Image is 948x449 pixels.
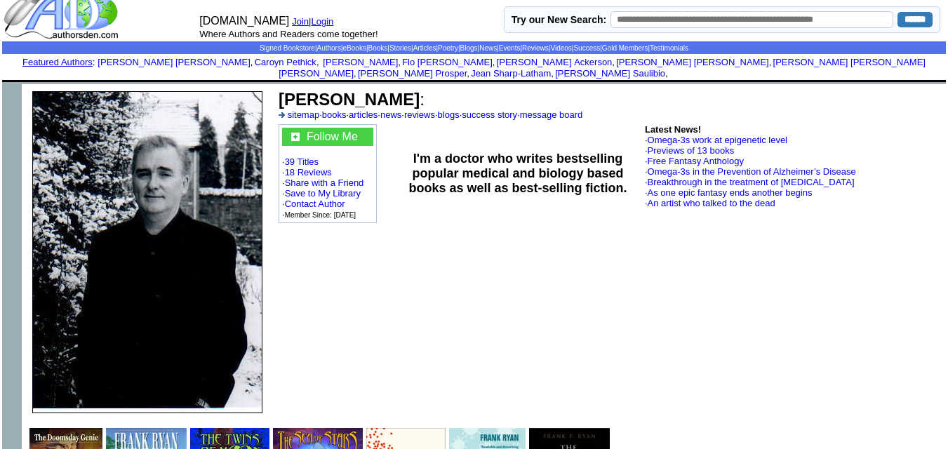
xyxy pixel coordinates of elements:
[98,57,926,79] font: , , , , , , , , , ,
[471,68,551,79] a: Jean Sharp-Latham
[648,177,855,187] a: Breakthrough in the treatment of [MEDICAL_DATA]
[279,90,425,109] font: :
[645,124,701,135] b: Latest News!
[285,199,345,209] a: Contact Author
[648,166,856,177] a: Omega-3s in the Prevention of Alzheimer’s Disease
[413,44,436,52] a: Articles
[22,57,95,67] font: :
[285,177,364,188] a: Share with a Friend
[512,14,606,25] label: Try our New Search:
[645,187,813,198] font: ·
[253,59,254,67] font: i
[312,16,334,27] a: Login
[462,109,517,120] a: success story
[404,109,435,120] a: reviews
[291,133,300,141] img: gc.jpg
[260,44,315,52] a: Signed Bookstore
[32,91,262,413] img: 57433.jpg
[645,166,856,177] font: ·
[522,44,549,52] a: Reviews
[460,44,478,52] a: Blogs
[645,156,744,166] font: ·
[307,130,358,142] a: Follow Me
[602,44,648,52] a: Gold Members
[648,198,775,208] a: An artist who talked to the dead
[255,57,316,67] a: Caroyn Pethick
[279,90,420,109] b: [PERSON_NAME]
[309,16,338,27] font: |
[497,57,613,67] a: [PERSON_NAME] Ackerson
[2,84,22,104] img: shim.gif
[499,44,521,52] a: Events
[473,80,475,82] img: shim.gif
[285,211,356,219] font: Member Since: [DATE]
[279,227,594,241] iframe: fb:like Facebook Social Plugin
[285,167,332,177] a: 18 Reviews
[279,112,285,118] img: a_336699.gif
[288,109,320,120] a: sitemap
[319,59,321,67] font: i
[199,29,378,39] font: Where Authors and Readers come together!
[648,156,744,166] a: Free Fantasy Anthology
[292,16,309,27] a: Join
[479,44,497,52] a: News
[550,44,571,52] a: Videos
[380,109,401,120] a: news
[401,59,402,67] font: i
[573,44,600,52] a: Success
[648,135,787,145] a: Omega-3s work at epigenetic level
[473,82,475,84] img: shim.gif
[356,70,358,78] font: i
[615,59,616,67] font: i
[438,44,458,52] a: Poetry
[645,135,787,145] font: ·
[616,57,768,67] a: [PERSON_NAME] [PERSON_NAME]
[520,109,583,120] a: message board
[554,70,555,78] font: i
[279,109,582,120] font: · · · · · · ·
[285,156,319,167] a: 39 Titles
[645,145,734,156] font: ·
[438,109,460,120] a: blogs
[22,57,93,67] a: Featured Authors
[408,152,627,195] b: I'm a doctor who writes bestselling popular medical and biology based books as well as best-selli...
[650,44,688,52] a: Testimonials
[555,68,665,79] a: [PERSON_NAME] Saulibio
[645,177,855,187] font: ·
[389,44,411,52] a: Stories
[98,57,250,67] a: [PERSON_NAME] [PERSON_NAME]
[368,44,388,52] a: Books
[260,44,688,52] span: | | | | | | | | | | | | | |
[668,70,669,78] font: i
[279,57,926,79] a: [PERSON_NAME] [PERSON_NAME] [PERSON_NAME]
[771,59,773,67] font: i
[358,68,467,79] a: [PERSON_NAME] Prosper
[349,109,378,120] a: articles
[645,198,775,208] font: ·
[648,145,735,156] a: Previews of 13 books
[199,15,289,27] font: [DOMAIN_NAME]
[316,44,340,52] a: Authors
[321,57,399,67] a: [PERSON_NAME]
[285,188,361,199] a: Save to My Library
[282,128,373,220] font: · · · · · ·
[402,57,493,67] a: Flo [PERSON_NAME]
[648,187,813,198] a: As one epic fantasy ends another begins
[322,109,347,120] a: books
[343,44,366,52] a: eBooks
[469,70,471,78] font: i
[495,59,496,67] font: i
